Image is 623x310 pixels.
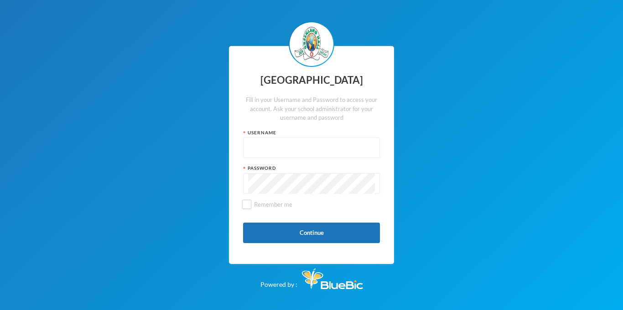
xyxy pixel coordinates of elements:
[243,223,380,243] button: Continue
[260,264,363,289] div: Powered by :
[302,269,363,289] img: Bluebic
[243,71,380,89] div: [GEOGRAPHIC_DATA]
[243,96,380,122] div: Fill in your Username and Password to access your account. Ask your school administrator for your...
[250,201,296,208] span: Remember me
[243,165,380,172] div: Password
[243,129,380,136] div: Username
